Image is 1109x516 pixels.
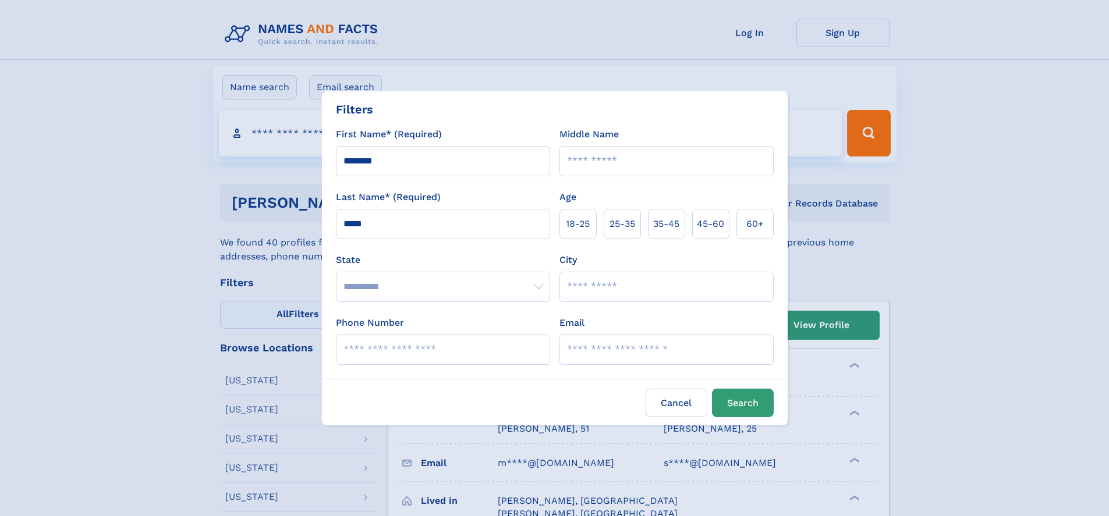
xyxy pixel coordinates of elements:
[559,127,619,141] label: Middle Name
[559,316,584,330] label: Email
[746,217,764,231] span: 60+
[559,190,576,204] label: Age
[336,127,442,141] label: First Name* (Required)
[336,316,404,330] label: Phone Number
[646,389,707,417] label: Cancel
[336,101,373,118] div: Filters
[566,217,590,231] span: 18‑25
[712,389,774,417] button: Search
[336,190,441,204] label: Last Name* (Required)
[336,253,550,267] label: State
[610,217,635,231] span: 25‑35
[697,217,724,231] span: 45‑60
[559,253,577,267] label: City
[653,217,679,231] span: 35‑45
